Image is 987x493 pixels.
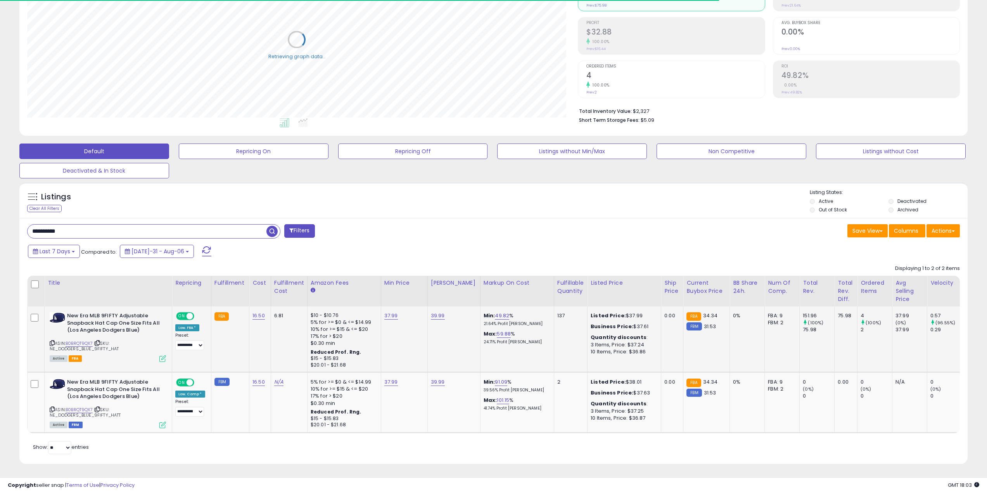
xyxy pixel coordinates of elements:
[591,312,655,319] div: $37.99
[431,378,445,386] a: 39.99
[930,279,959,287] div: Velocity
[847,224,888,237] button: Save View
[861,279,889,295] div: Ordered Items
[175,279,208,287] div: Repricing
[175,399,205,417] div: Preset:
[497,330,511,338] a: 59.88
[930,393,962,400] div: 0
[591,400,655,407] div: :
[808,320,823,326] small: (100%)
[657,144,806,159] button: Non Competitive
[175,391,205,398] div: Low. Comp *
[861,326,892,333] div: 2
[586,21,764,25] span: Profit
[586,3,607,8] small: Prev: $75.98
[930,379,962,386] div: 0
[861,393,892,400] div: 0
[274,378,283,386] a: N/A
[591,323,655,330] div: $37.61
[803,312,834,319] div: 151.96
[484,312,495,319] b: Min:
[484,312,548,327] div: %
[284,224,315,238] button: Filters
[50,379,166,427] div: ASIN:
[781,28,959,38] h2: 0.00%
[781,47,800,51] small: Prev: 0.00%
[733,312,759,319] div: 0%
[50,312,65,323] img: 41qga7OLogL._SL40_.jpg
[48,279,169,287] div: Title
[768,312,793,319] div: FBA: 9
[81,248,117,256] span: Compared to:
[19,163,169,178] button: Deactivated & In Stock
[686,279,726,295] div: Current Buybox Price
[557,379,581,386] div: 2
[895,320,906,326] small: (0%)
[175,324,199,331] div: Low. FBA *
[686,322,702,330] small: FBM
[803,326,834,333] div: 75.98
[591,400,646,407] b: Quantity discounts
[586,90,597,95] small: Prev: 2
[484,378,495,386] b: Min:
[686,379,701,387] small: FBA
[838,379,851,386] div: 0.00
[66,407,93,413] a: B0BRQT9QX7
[311,422,375,428] div: $20.01 - $21.68
[586,28,764,38] h2: $32.88
[131,247,184,255] span: [DATE]-31 - Aug-06
[311,319,375,326] div: 5% for >= $0 & <= $14.99
[311,386,375,393] div: 10% for >= $15 & <= $20
[866,320,881,326] small: (100%)
[384,279,424,287] div: Min Price
[175,333,205,350] div: Preset:
[50,407,121,418] span: | SKU: NE_DODGERS_BLUE_9FIFTY_HATT
[177,313,187,320] span: ON
[8,481,36,489] strong: Copyright
[214,312,229,321] small: FBA
[69,422,83,428] span: FBM
[431,279,477,287] div: [PERSON_NAME]
[948,481,979,489] span: 2025-08-14 18:03 GMT
[41,192,71,202] h5: Listings
[214,279,246,287] div: Fulfillment
[495,378,507,386] a: 91.09
[311,340,375,347] div: $0.30 min
[590,82,610,88] small: 100.00%
[768,386,793,393] div: FBM: 2
[50,422,67,428] span: All listings currently available for purchase on Amazon
[768,319,793,326] div: FBM: 2
[311,355,375,362] div: $15 - $15.83
[484,339,548,345] p: 24.71% Profit [PERSON_NAME]
[897,198,927,204] label: Deactivated
[19,144,169,159] button: Default
[579,106,954,115] li: $2,327
[50,379,65,389] img: 41qga7OLogL._SL40_.jpg
[781,82,797,88] small: 0.00%
[664,279,680,295] div: Ship Price
[930,386,941,392] small: (0%)
[927,224,960,237] button: Actions
[557,312,581,319] div: 137
[768,379,793,386] div: FBA: 9
[838,279,854,303] div: Total Rev. Diff.
[586,71,764,81] h2: 4
[895,265,960,272] div: Displaying 1 to 2 of 2 items
[311,333,375,340] div: 17% for > $20
[895,326,927,333] div: 37.99
[591,378,626,386] b: Listed Price:
[897,206,918,213] label: Archived
[66,340,93,347] a: B0BRQT9QX7
[268,53,325,60] div: Retrieving graph data..
[484,397,548,411] div: %
[591,279,658,287] div: Listed Price
[484,379,548,393] div: %
[889,224,925,237] button: Columns
[484,396,497,404] b: Max:
[384,312,398,320] a: 37.99
[935,320,955,326] small: (96.55%)
[703,312,718,319] span: 34.34
[50,355,67,362] span: All listings currently available for purchase on Amazon
[8,482,135,489] div: seller snap | |
[50,312,166,361] div: ASIN:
